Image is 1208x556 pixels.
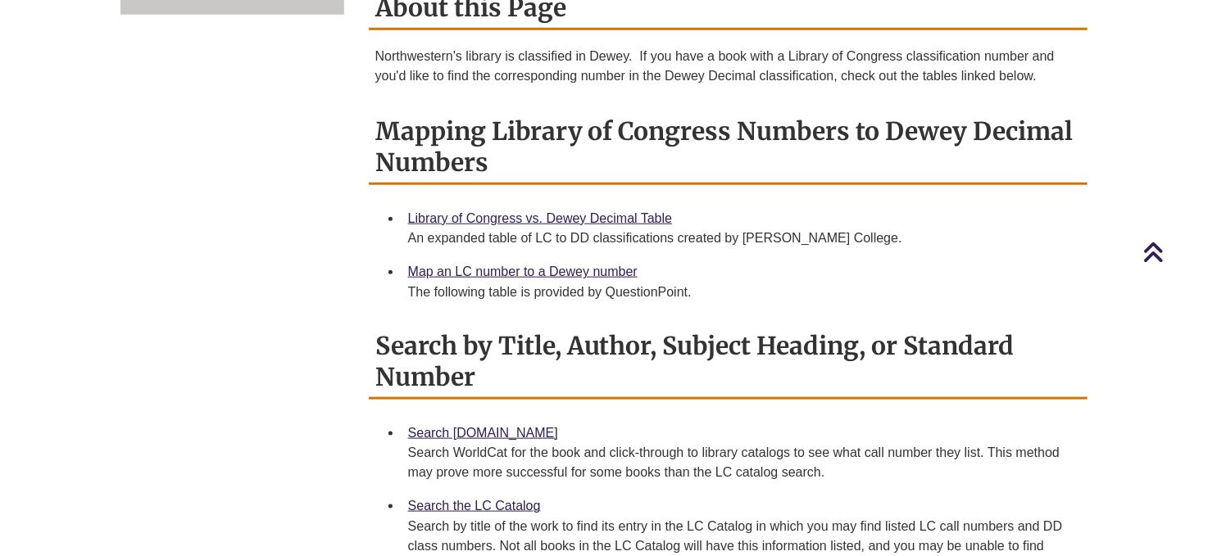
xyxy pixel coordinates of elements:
[408,499,541,513] a: Search the LC Catalog
[369,325,1088,400] h2: Search by Title, Author, Subject Heading, or Standard Number
[408,283,1074,302] div: The following table is provided by QuestionPoint.
[375,47,1081,86] p: Northwestern's library is classified in Dewey. If you have a book with a Library of Congress clas...
[408,228,1074,248] div: An expanded table of LC to DD classifications created by [PERSON_NAME] College.
[1142,241,1204,263] a: Back to Top
[408,426,558,440] a: Search [DOMAIN_NAME]
[369,111,1088,185] h2: Mapping Library of Congress Numbers to Dewey Decimal Numbers
[408,443,1074,482] div: Search WorldCat for the book and click-through to library catalogs to see what call number they l...
[408,264,638,278] a: Map an LC number to a Dewey number
[408,211,673,225] a: Library of Congress vs. Dewey Decimal Table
